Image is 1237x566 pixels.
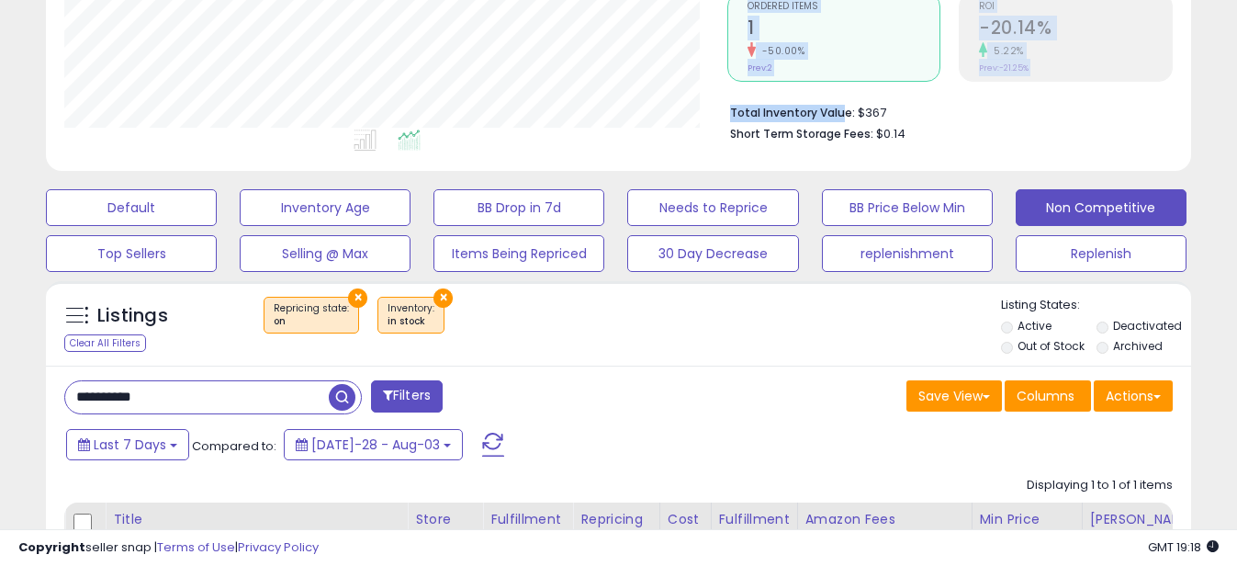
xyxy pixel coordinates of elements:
button: Non Competitive [1016,189,1186,226]
div: Fulfillment [490,510,565,529]
button: Actions [1094,380,1173,412]
button: 30 Day Decrease [627,235,798,272]
a: Privacy Policy [238,538,319,556]
button: × [348,289,367,308]
strong: Copyright [18,538,85,556]
h5: Listings [97,303,168,329]
div: Title [113,510,399,529]
span: Repricing state : [274,301,349,329]
button: × [433,289,453,308]
span: 2025-08-11 19:18 GMT [1148,538,1219,556]
label: Deactivated [1113,318,1182,334]
b: Short Term Storage Fees: [730,126,873,141]
div: Min Price [980,510,1074,529]
div: Cost [668,510,703,529]
div: in stock [388,315,434,328]
div: Amazon Fees [805,510,964,529]
button: Filters [371,380,443,413]
span: ROI [979,2,1172,12]
span: Columns [1017,387,1074,405]
small: -50.00% [756,44,805,58]
div: Clear All Filters [64,334,146,352]
button: Default [46,189,217,226]
small: Prev: 2 [748,62,772,74]
div: Fulfillment Cost [719,510,790,549]
button: Items Being Repriced [433,235,604,272]
span: [DATE]-28 - Aug-03 [311,436,440,454]
button: BB Drop in 7d [433,189,604,226]
span: Ordered Items [748,2,940,12]
small: 5.22% [987,44,1024,58]
div: Store Name [415,510,475,549]
small: Prev: -21.25% [979,62,1029,74]
h2: 1 [748,17,940,42]
span: Last 7 Days [94,436,166,454]
div: Displaying 1 to 1 of 1 items [1027,477,1173,494]
button: Columns [1005,380,1091,412]
div: [PERSON_NAME] [1090,510,1199,529]
label: Out of Stock [1018,338,1085,354]
span: Compared to: [192,437,276,455]
button: Top Sellers [46,235,217,272]
button: BB Price Below Min [822,189,993,226]
div: seller snap | | [18,539,319,557]
div: Repricing [580,510,651,529]
span: $0.14 [876,125,905,142]
button: [DATE]-28 - Aug-03 [284,429,463,460]
button: replenishment [822,235,993,272]
button: Last 7 Days [66,429,189,460]
button: Save View [906,380,1002,412]
li: $367 [730,100,1159,122]
a: Terms of Use [157,538,235,556]
label: Archived [1113,338,1163,354]
button: Inventory Age [240,189,410,226]
b: Total Inventory Value: [730,105,855,120]
button: Selling @ Max [240,235,410,272]
button: Replenish [1016,235,1186,272]
h2: -20.14% [979,17,1172,42]
label: Active [1018,318,1051,334]
button: Needs to Reprice [627,189,798,226]
div: on [274,315,349,328]
span: Inventory : [388,301,434,329]
p: Listing States: [1001,297,1191,314]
